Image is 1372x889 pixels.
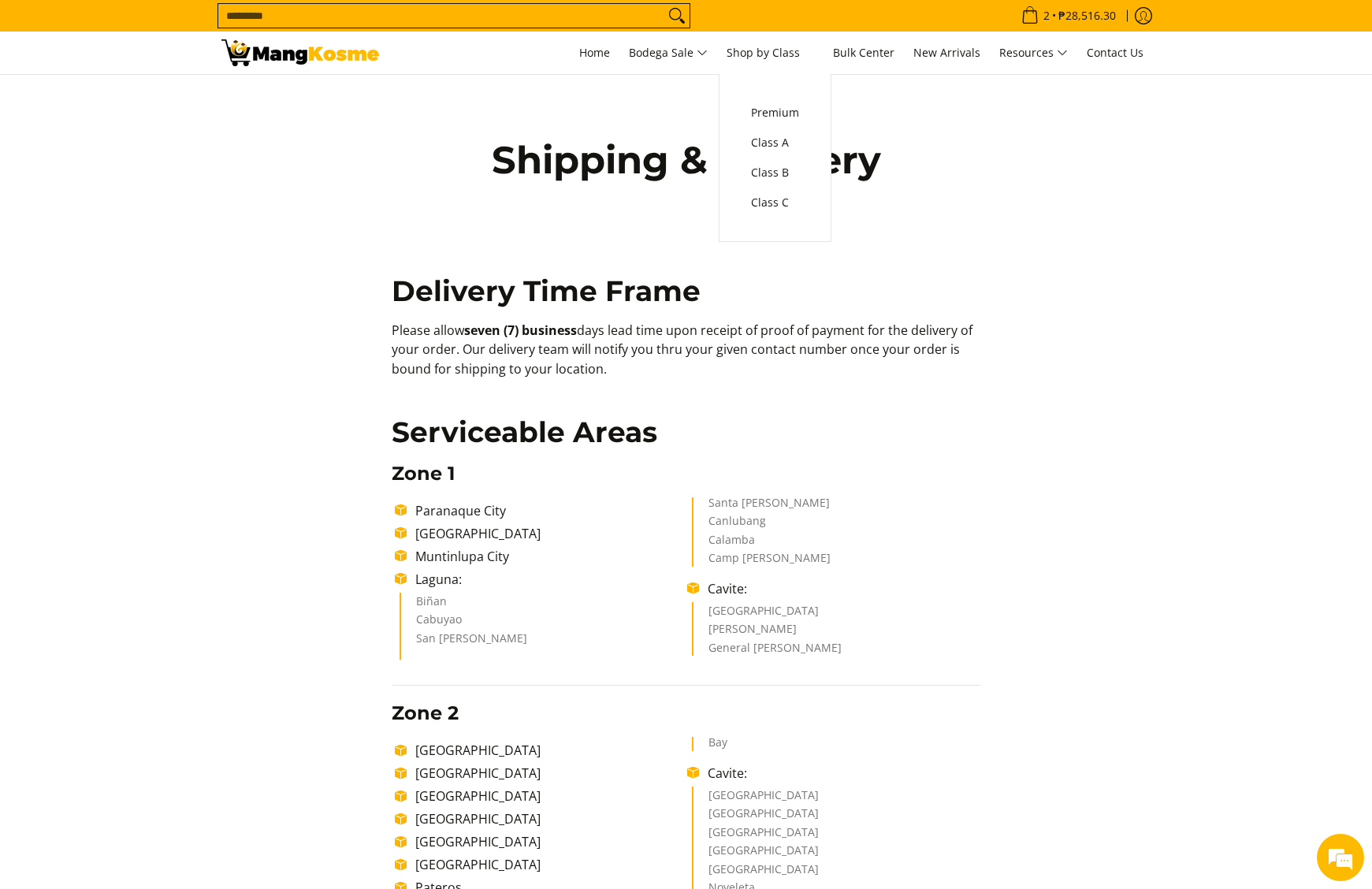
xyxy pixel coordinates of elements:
a: Premium [743,98,807,128]
li: Camp [PERSON_NAME] [708,552,965,567]
span: Paranaque City [415,502,506,519]
nav: Main Menu [395,32,1151,74]
span: 2 [1041,10,1052,21]
li: [GEOGRAPHIC_DATA] [407,787,687,805]
b: seven (7) business [464,322,577,339]
li: [GEOGRAPHIC_DATA] [407,741,687,760]
a: Shop by Class [719,32,822,74]
a: Contact Us [1079,32,1151,74]
span: • [1017,7,1121,24]
a: Bodega Sale [621,32,716,74]
li: Canlubang [708,515,965,534]
span: Premium [751,103,799,123]
li: [GEOGRAPHIC_DATA] [407,764,687,783]
a: Class B [743,158,807,188]
li: Cabuyao [416,614,672,633]
h2: Delivery Time Frame [392,273,980,309]
li: [GEOGRAPHIC_DATA] [708,605,965,624]
li: [GEOGRAPHIC_DATA] [708,845,965,864]
li: [GEOGRAPHIC_DATA] [407,809,687,828]
li: Cavite: [700,764,980,783]
li: Muntinlupa City [407,547,687,566]
li: [GEOGRAPHIC_DATA] [407,855,687,874]
span: Bulk Center [833,45,894,60]
span: Home [579,45,610,60]
li: Biñan [416,596,672,615]
li: [GEOGRAPHIC_DATA] [407,524,687,543]
li: [GEOGRAPHIC_DATA] [708,790,965,809]
span: Resources [999,43,1068,63]
li: General [PERSON_NAME] [708,642,965,657]
li: Calamba [708,534,965,553]
a: Resources [991,32,1076,74]
h3: Zone 2 [392,701,980,725]
button: Search [664,4,690,28]
li: San [PERSON_NAME] [416,633,672,652]
a: Home [571,32,618,74]
li: Bay [708,737,965,751]
li: [GEOGRAPHIC_DATA] [708,808,965,827]
span: Class A [751,133,799,153]
span: Shop by Class [727,43,814,63]
h2: Serviceable Areas [392,415,980,450]
span: Bodega Sale [629,43,708,63]
li: [PERSON_NAME] [708,623,965,642]
li: Santa [PERSON_NAME] [708,497,965,516]
li: Cavite: [700,579,980,598]
p: Please allow days lead time upon receipt of proof of payment for the delivery of your order. Our ... [392,321,980,395]
span: New Arrivals [913,45,980,60]
a: New Arrivals [905,32,988,74]
span: Class B [751,163,799,183]
span: Class C [751,193,799,213]
h3: Zone 1 [392,462,980,485]
img: Shipping &amp; Delivery Page l Mang Kosme: Home Appliances Warehouse Sale! [221,39,379,66]
li: [GEOGRAPHIC_DATA] [708,827,965,846]
a: Class C [743,188,807,218]
span: Contact Us [1087,45,1143,60]
a: Bulk Center [825,32,902,74]
a: Class A [743,128,807,158]
h1: Shipping & Delivery [458,136,915,184]
span: ₱28,516.30 [1056,10,1118,21]
li: Laguna: [407,570,687,589]
li: [GEOGRAPHIC_DATA] [708,864,965,883]
li: [GEOGRAPHIC_DATA] [407,832,687,851]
